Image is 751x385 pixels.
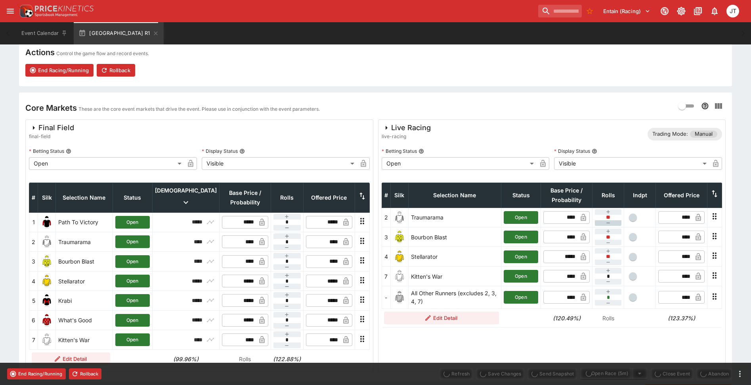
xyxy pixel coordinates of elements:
[35,6,94,12] img: PriceKinetics
[408,208,501,227] td: Traumarama
[78,105,320,113] p: These are the core event markets that drive the event. Please use in conjunction with the event p...
[504,250,538,263] button: Open
[29,212,38,232] td: 1
[97,64,135,77] button: Rollback
[56,183,113,212] th: Selection Name
[273,355,301,363] h6: (122.88%)
[592,183,624,208] th: Rolls
[3,4,17,18] button: open drawer
[56,310,113,330] td: What's Good
[56,291,113,310] td: Krabi
[115,235,150,248] button: Open
[393,211,406,224] img: runner 2
[40,314,53,327] img: runner 6
[17,3,33,19] img: PriceKinetics Logo
[56,252,113,271] td: Bourbon Blast
[583,5,596,17] button: No Bookmarks
[219,183,271,212] th: Base Price / Probability
[592,148,597,154] button: Display Status
[691,4,705,18] button: Documentation
[32,352,111,365] button: Edit Detail
[382,227,390,247] td: 3
[504,270,538,283] button: Open
[239,148,245,154] button: Display Status
[707,4,722,18] button: Notifications
[35,13,78,17] img: Sportsbook Management
[29,123,74,133] div: Final Field
[408,247,501,266] td: Stellarator
[382,157,537,170] div: Open
[40,216,53,229] img: runner 1
[40,275,53,287] img: runner 4
[56,212,113,232] td: Path To Victory
[17,22,72,44] button: Event Calendar
[113,183,152,212] th: Status
[384,312,499,324] button: Edit Detail
[554,148,590,154] p: Display Status
[393,291,406,304] img: blank-silk.png
[504,231,538,243] button: Open
[66,148,71,154] button: Betting Status
[408,286,501,309] td: All Other Runners (excludes 2, 3, 4, 7)
[40,294,53,307] img: runner 5
[504,211,538,224] button: Open
[25,103,77,113] h4: Core Markets
[382,208,390,227] td: 2
[382,247,390,266] td: 4
[598,5,655,17] button: Select Tenant
[408,227,501,247] td: Bourbon Blast
[25,64,94,77] button: End Racing/Running
[202,148,238,154] p: Display Status
[538,5,582,17] input: search
[69,368,101,379] button: Rollback
[115,216,150,229] button: Open
[56,271,113,291] td: Stellarator
[25,47,55,58] h4: Actions
[393,231,406,243] img: runner 3
[29,271,38,291] td: 4
[115,314,150,327] button: Open
[382,266,390,286] td: 7
[726,5,739,17] div: Josh Tanner
[390,183,408,208] th: Silk
[652,130,688,138] p: Trading Mode:
[74,22,163,44] button: [GEOGRAPHIC_DATA] R1
[271,183,303,212] th: Rolls
[408,183,501,208] th: Selection Name
[29,232,38,252] td: 2
[595,314,622,322] p: Rolls
[29,310,38,330] td: 6
[554,157,709,170] div: Visible
[40,235,53,248] img: runner 2
[543,314,590,322] h6: (120.49%)
[657,4,672,18] button: Connected to PK
[155,355,217,363] h6: (99.96%)
[658,314,705,322] h6: (123.37%)
[696,369,732,377] span: Mark an event as closed and abandoned.
[222,355,268,363] p: Rolls
[115,255,150,268] button: Open
[408,266,501,286] td: Kitten's War
[382,123,431,133] div: Live Racing
[29,183,38,212] th: #
[115,294,150,307] button: Open
[501,183,541,208] th: Status
[152,183,219,212] th: [DEMOGRAPHIC_DATA]
[656,183,707,208] th: Offered Price
[382,286,390,309] td: -
[38,183,56,212] th: Silk
[56,330,113,350] td: Kitten's War
[504,291,538,304] button: Open
[674,4,688,18] button: Toggle light/dark mode
[382,183,390,208] th: #
[29,133,74,141] span: final-field
[29,252,38,271] td: 3
[56,232,113,252] td: Traumarama
[382,133,431,141] span: live-racing
[393,250,406,263] img: runner 4
[115,275,150,287] button: Open
[29,157,184,170] div: Open
[393,270,406,283] img: runner 7
[202,157,357,170] div: Visible
[56,50,149,58] p: Control the game flow and record events.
